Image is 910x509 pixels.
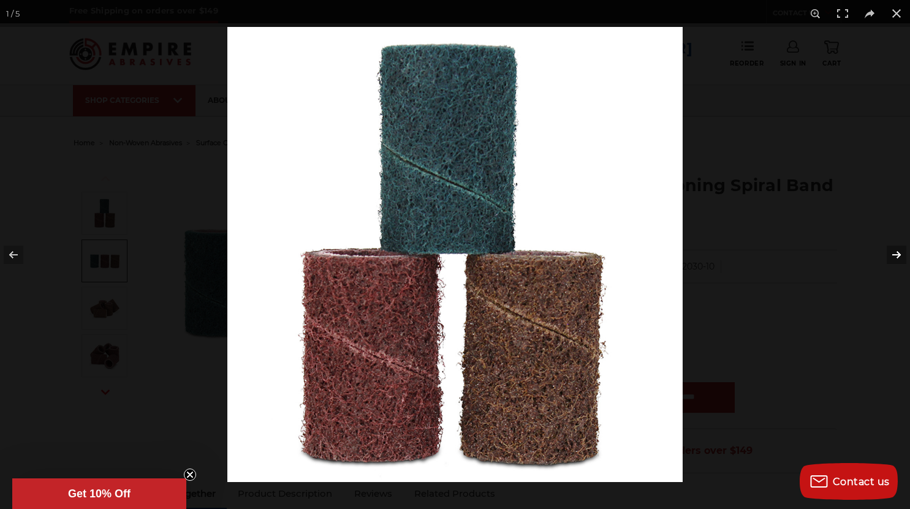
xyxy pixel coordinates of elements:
[833,476,890,488] span: Contact us
[800,463,898,500] button: Contact us
[12,478,186,509] div: Get 10% OffClose teaser
[227,27,683,482] img: SMALLS1__74528.1596634215.JPG
[184,469,196,481] button: Close teaser
[68,488,131,500] span: Get 10% Off
[867,224,910,285] button: Next (arrow right)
